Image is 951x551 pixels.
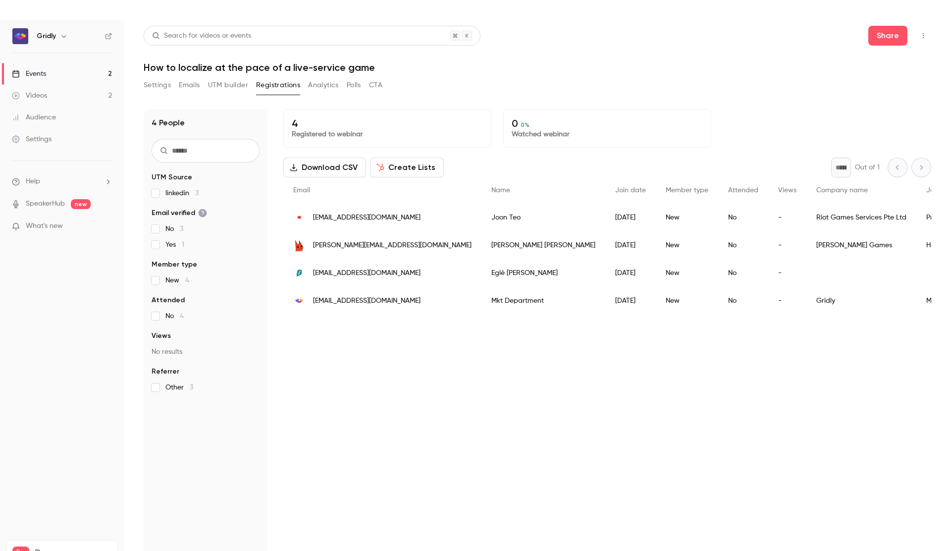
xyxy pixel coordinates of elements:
img: website_grey.svg [16,26,24,34]
div: [PERSON_NAME] Games [806,231,916,259]
span: [EMAIL_ADDRESS][DOMAIN_NAME] [313,213,421,223]
div: No [718,287,768,315]
p: Out of 1 [855,163,880,172]
div: New [656,259,718,287]
img: Gridly [12,28,28,44]
span: 3 [195,190,199,197]
span: Email verified [152,208,207,218]
button: UTM builder [208,77,248,93]
a: SpeakerHub [26,199,65,209]
span: UTM Source [152,172,192,182]
span: What's new [26,221,63,231]
span: No [165,224,183,234]
div: No [718,231,768,259]
h6: Gridly [37,31,56,41]
span: Attended [152,295,185,305]
span: Member type [666,187,708,194]
div: Events [12,69,46,79]
div: No [718,259,768,287]
span: [PERSON_NAME][EMAIL_ADDRESS][DOMAIN_NAME] [313,240,472,251]
img: riotgames.com [293,213,305,222]
button: Create Lists [370,158,444,177]
span: Views [778,187,796,194]
span: 4 [185,277,189,284]
div: New [656,287,718,315]
p: Registered to webinar [292,129,483,139]
span: [EMAIL_ADDRESS][DOMAIN_NAME] [313,296,421,306]
div: Settings [12,134,52,144]
span: 0 % [521,121,529,128]
button: Share [868,26,907,46]
img: surfsharkteam.com [293,267,305,279]
div: No [718,204,768,231]
h1: 4 People [152,117,185,129]
span: 4 [180,313,184,320]
button: Settings [144,77,171,93]
button: Registrations [256,77,300,93]
span: Email [293,187,310,194]
section: facet-groups [152,172,260,392]
button: CTA [369,77,382,93]
p: 0 [512,117,703,129]
div: Domain: [DOMAIN_NAME] [26,26,109,34]
div: Search for videos or events [152,31,251,41]
span: Join date [615,187,646,194]
div: Videos [12,91,47,101]
div: Keywords by Traffic [109,58,167,65]
span: new [71,199,91,209]
span: Company name [816,187,868,194]
button: Emails [179,77,200,93]
button: Polls [347,77,361,93]
img: belkatechnologies.com [293,239,305,251]
div: [DATE] [605,287,656,315]
img: gridly.com [293,295,305,307]
span: No [165,311,184,321]
span: Help [26,176,40,187]
img: tab_domain_overview_orange.svg [27,57,35,65]
h1: How to localize at the pace of a live-service game [144,61,931,73]
div: Joon Teo [481,204,605,231]
button: Download CSV [283,158,366,177]
span: New [165,275,189,285]
span: Member type [152,260,197,270]
span: Yes [165,240,184,250]
div: Domain Overview [38,58,89,65]
img: tab_keywords_by_traffic_grey.svg [99,57,106,65]
li: help-dropdown-opener [12,176,112,187]
div: Gridly [806,287,916,315]
span: 3 [180,225,183,232]
div: [DATE] [605,231,656,259]
div: - [768,231,806,259]
span: linkedin [165,188,199,198]
div: Eglė [PERSON_NAME] [481,259,605,287]
div: - [768,204,806,231]
p: 4 [292,117,483,129]
div: New [656,231,718,259]
div: - [768,287,806,315]
div: New [656,204,718,231]
div: Riot Games Services Pte Ltd [806,204,916,231]
div: Mkt Department [481,287,605,315]
span: 1 [182,241,184,248]
div: [DATE] [605,259,656,287]
span: Other [165,383,193,392]
div: Audience [12,112,56,122]
span: Attended [728,187,758,194]
span: Views [152,331,171,341]
div: v 4.0.25 [28,16,49,24]
span: Name [491,187,510,194]
div: - [768,259,806,287]
p: Watched webinar [512,129,703,139]
span: [EMAIL_ADDRESS][DOMAIN_NAME] [313,268,421,278]
span: 3 [190,384,193,391]
button: Analytics [308,77,339,93]
span: Referrer [152,367,179,377]
img: logo_orange.svg [16,16,24,24]
div: [DATE] [605,204,656,231]
div: [PERSON_NAME] [PERSON_NAME] [481,231,605,259]
p: No results [152,347,260,357]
